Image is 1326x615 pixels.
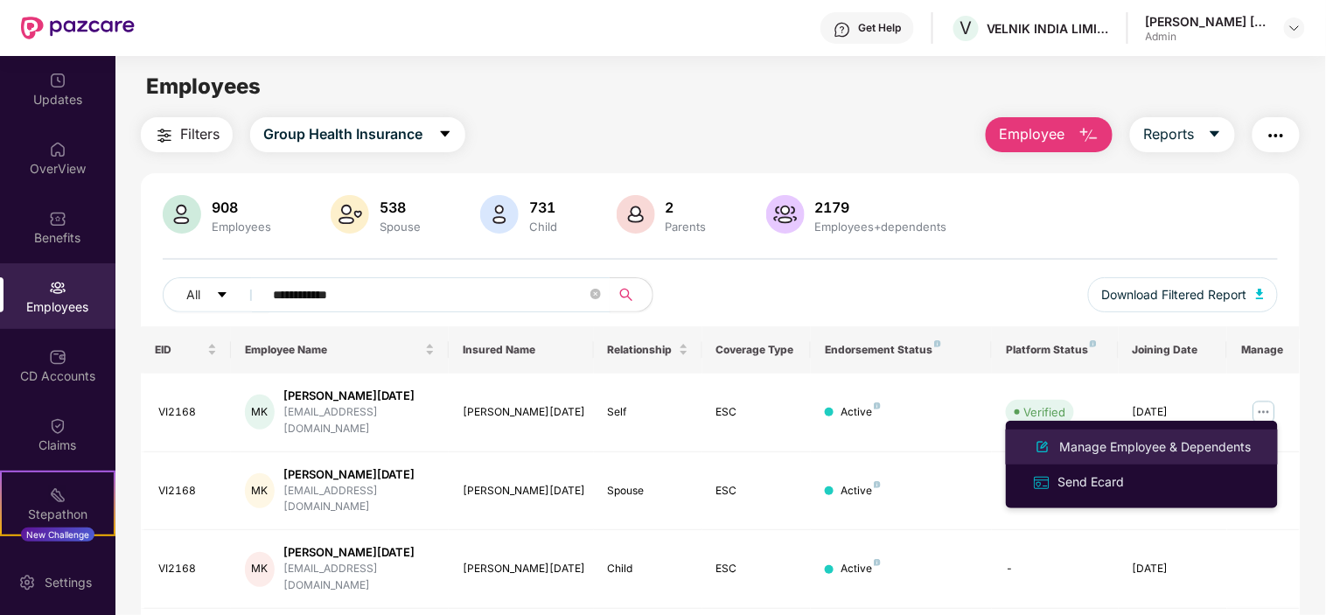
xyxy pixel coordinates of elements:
div: Self [608,404,688,421]
img: svg+xml;base64,PHN2ZyB4bWxucz0iaHR0cDovL3d3dy53My5vcmcvMjAwMC9zdmciIHdpZHRoPSI4IiBoZWlnaHQ9IjgiIH... [874,559,881,566]
img: svg+xml;base64,PHN2ZyB4bWxucz0iaHR0cDovL3d3dy53My5vcmcvMjAwMC9zdmciIHdpZHRoPSIyNCIgaGVpZ2h0PSIyNC... [154,125,175,146]
span: caret-down [438,127,452,143]
img: svg+xml;base64,PHN2ZyB4bWxucz0iaHR0cDovL3d3dy53My5vcmcvMjAwMC9zdmciIHhtbG5zOnhsaW5rPSJodHRwOi8vd3... [1256,289,1265,299]
div: Parents [662,220,710,234]
div: Platform Status [1006,343,1105,357]
div: Manage Employee & Dependents [1057,437,1255,457]
div: ESC [716,561,797,577]
img: svg+xml;base64,PHN2ZyB4bWxucz0iaHR0cDovL3d3dy53My5vcmcvMjAwMC9zdmciIHdpZHRoPSIxNiIgaGVpZ2h0PSIxNi... [1032,473,1051,493]
img: svg+xml;base64,PHN2ZyBpZD0iQmVuZWZpdHMiIHhtbG5zPSJodHRwOi8vd3d3LnczLm9yZy8yMDAwL3N2ZyIgd2lkdGg9Ij... [49,210,66,227]
img: svg+xml;base64,PHN2ZyB4bWxucz0iaHR0cDovL3d3dy53My5vcmcvMjAwMC9zdmciIHdpZHRoPSI4IiBoZWlnaHQ9IjgiIH... [874,402,881,409]
th: Insured Name [449,326,594,374]
span: search [610,288,644,302]
img: svg+xml;base64,PHN2ZyBpZD0iSGVscC0zMngzMiIgeG1sbnM9Imh0dHA6Ly93d3cudzMub3JnLzIwMDAvc3ZnIiB3aWR0aD... [834,21,851,38]
button: Download Filtered Report [1088,277,1279,312]
div: New Challenge [21,528,94,542]
div: [DATE] [1133,561,1213,577]
img: svg+xml;base64,PHN2ZyBpZD0iRW1wbG95ZWVzIiB4bWxucz0iaHR0cDovL3d3dy53My5vcmcvMjAwMC9zdmciIHdpZHRoPS... [49,279,66,297]
div: [PERSON_NAME][DATE] [463,561,580,577]
th: Employee Name [231,326,449,374]
div: Active [841,404,881,421]
th: Joining Date [1119,326,1227,374]
img: svg+xml;base64,PHN2ZyB4bWxucz0iaHR0cDovL3d3dy53My5vcmcvMjAwMC9zdmciIHdpZHRoPSI4IiBoZWlnaHQ9IjgiIH... [934,340,941,347]
div: [EMAIL_ADDRESS][DOMAIN_NAME] [283,404,435,437]
div: Get Help [858,21,901,35]
span: Employees [146,73,261,99]
div: VI2168 [158,483,218,500]
div: Stepathon [2,506,114,523]
img: svg+xml;base64,PHN2ZyB4bWxucz0iaHR0cDovL3d3dy53My5vcmcvMjAwMC9zdmciIHhtbG5zOnhsaW5rPSJodHRwOi8vd3... [617,195,655,234]
span: V [960,17,973,38]
div: [DATE] [1133,404,1213,421]
td: - [992,530,1119,609]
img: svg+xml;base64,PHN2ZyB4bWxucz0iaHR0cDovL3d3dy53My5vcmcvMjAwMC9zdmciIHhtbG5zOnhsaW5rPSJodHRwOi8vd3... [1032,437,1053,458]
div: Employees+dependents [812,220,951,234]
span: caret-down [1208,127,1222,143]
div: VI2168 [158,404,218,421]
button: Filters [141,117,233,152]
span: close-circle [590,287,601,304]
div: [PERSON_NAME] [PERSON_NAME] [1146,13,1268,30]
div: MK [245,552,274,587]
span: caret-down [216,289,228,303]
span: Employee [999,123,1064,145]
img: svg+xml;base64,PHN2ZyB4bWxucz0iaHR0cDovL3d3dy53My5vcmcvMjAwMC9zdmciIHhtbG5zOnhsaW5rPSJodHRwOi8vd3... [163,195,201,234]
button: Group Health Insurancecaret-down [250,117,465,152]
span: Employee Name [245,343,422,357]
th: Coverage Type [702,326,811,374]
img: svg+xml;base64,PHN2ZyB4bWxucz0iaHR0cDovL3d3dy53My5vcmcvMjAwMC9zdmciIHhtbG5zOnhsaW5rPSJodHRwOi8vd3... [766,195,805,234]
div: Active [841,561,881,577]
div: VELNIK INDIA LIMITED [987,20,1109,37]
img: svg+xml;base64,PHN2ZyBpZD0iU2V0dGluZy0yMHgyMCIgeG1sbnM9Imh0dHA6Ly93d3cudzMub3JnLzIwMDAvc3ZnIiB3aW... [18,574,36,591]
img: New Pazcare Logo [21,17,135,39]
div: [PERSON_NAME][DATE] [463,483,580,500]
div: Child [526,220,561,234]
img: svg+xml;base64,PHN2ZyBpZD0iVXBkYXRlZCIgeG1sbnM9Imh0dHA6Ly93d3cudzMub3JnLzIwMDAvc3ZnIiB3aWR0aD0iMj... [49,72,66,89]
span: Group Health Insurance [263,123,422,145]
button: Reportscaret-down [1130,117,1235,152]
td: - [992,452,1119,531]
div: ESC [716,404,797,421]
span: EID [155,343,205,357]
div: Admin [1146,30,1268,44]
span: Download Filtered Report [1102,285,1247,304]
div: [PERSON_NAME][DATE] [283,466,435,483]
div: [EMAIL_ADDRESS][DOMAIN_NAME] [283,483,435,516]
div: MK [245,395,274,430]
th: Manage [1227,326,1300,374]
span: Relationship [608,343,675,357]
button: Employee [986,117,1113,152]
th: Relationship [594,326,702,374]
img: svg+xml;base64,PHN2ZyB4bWxucz0iaHR0cDovL3d3dy53My5vcmcvMjAwMC9zdmciIHdpZHRoPSI4IiBoZWlnaHQ9IjgiIH... [1090,340,1097,347]
div: 731 [526,199,561,216]
div: [PERSON_NAME][DATE] [283,388,435,404]
div: Verified [1023,403,1065,421]
div: 908 [208,199,275,216]
div: 538 [376,199,424,216]
div: Spouse [376,220,424,234]
button: Allcaret-down [163,277,269,312]
div: Endorsement Status [825,343,978,357]
span: All [186,285,200,304]
div: 2 [662,199,710,216]
img: svg+xml;base64,PHN2ZyBpZD0iSG9tZSIgeG1sbnM9Imh0dHA6Ly93d3cudzMub3JnLzIwMDAvc3ZnIiB3aWR0aD0iMjAiIG... [49,141,66,158]
img: svg+xml;base64,PHN2ZyB4bWxucz0iaHR0cDovL3d3dy53My5vcmcvMjAwMC9zdmciIHhtbG5zOnhsaW5rPSJodHRwOi8vd3... [1078,125,1099,146]
div: [EMAIL_ADDRESS][DOMAIN_NAME] [283,561,435,594]
span: Filters [180,123,220,145]
div: [PERSON_NAME][DATE] [283,544,435,561]
img: svg+xml;base64,PHN2ZyB4bWxucz0iaHR0cDovL3d3dy53My5vcmcvMjAwMC9zdmciIHhtbG5zOnhsaW5rPSJodHRwOi8vd3... [480,195,519,234]
span: close-circle [590,289,601,299]
img: manageButton [1250,398,1278,426]
div: [PERSON_NAME][DATE] [463,404,580,421]
span: Reports [1143,123,1194,145]
img: svg+xml;base64,PHN2ZyB4bWxucz0iaHR0cDovL3d3dy53My5vcmcvMjAwMC9zdmciIHdpZHRoPSIyNCIgaGVpZ2h0PSIyNC... [1266,125,1287,146]
img: svg+xml;base64,PHN2ZyB4bWxucz0iaHR0cDovL3d3dy53My5vcmcvMjAwMC9zdmciIHhtbG5zOnhsaW5rPSJodHRwOi8vd3... [331,195,369,234]
th: EID [141,326,232,374]
img: svg+xml;base64,PHN2ZyB4bWxucz0iaHR0cDovL3d3dy53My5vcmcvMjAwMC9zdmciIHdpZHRoPSIyMSIgaGVpZ2h0PSIyMC... [49,486,66,504]
div: ESC [716,483,797,500]
div: 2179 [812,199,951,216]
div: Employees [208,220,275,234]
button: search [610,277,653,312]
div: Send Ecard [1055,472,1128,492]
div: VI2168 [158,561,218,577]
